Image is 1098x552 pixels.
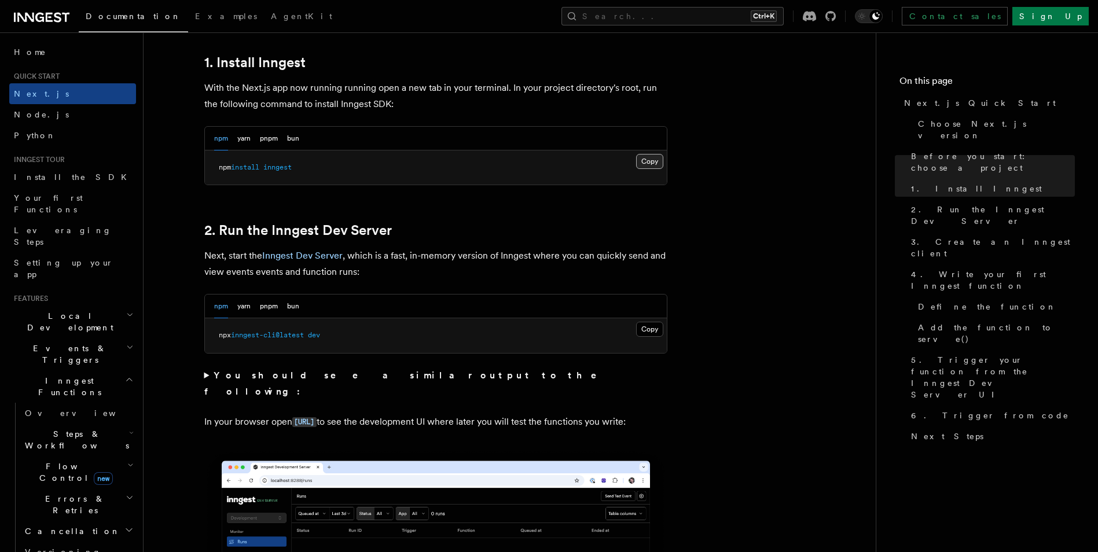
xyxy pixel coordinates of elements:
[204,248,667,280] p: Next, start the , which is a fast, in-memory version of Inngest where you can quickly send and vi...
[899,93,1075,113] a: Next.js Quick Start
[9,252,136,285] a: Setting up your app
[14,226,112,246] span: Leveraging Steps
[260,295,278,318] button: pnpm
[231,163,259,171] span: install
[20,424,136,456] button: Steps & Workflows
[906,178,1075,199] a: 1. Install Inngest
[9,220,136,252] a: Leveraging Steps
[20,456,136,488] button: Flow Controlnew
[913,113,1075,146] a: Choose Next.js version
[188,3,264,31] a: Examples
[906,231,1075,264] a: 3. Create an Inngest client
[9,310,126,333] span: Local Development
[9,338,136,370] button: Events & Triggers
[902,7,1008,25] a: Contact sales
[219,163,231,171] span: npm
[20,488,136,521] button: Errors & Retries
[9,155,65,164] span: Inngest tour
[913,296,1075,317] a: Define the function
[14,172,134,182] span: Install the SDK
[271,12,332,21] span: AgentKit
[237,295,251,318] button: yarn
[9,375,125,398] span: Inngest Functions
[20,525,120,537] span: Cancellation
[94,472,113,485] span: new
[636,154,663,169] button: Copy
[287,295,299,318] button: bun
[911,236,1075,259] span: 3. Create an Inngest client
[1012,7,1089,25] a: Sign Up
[195,12,257,21] span: Examples
[14,258,113,279] span: Setting up your app
[904,97,1056,109] span: Next.js Quick Start
[14,46,46,58] span: Home
[899,74,1075,93] h4: On this page
[9,72,60,81] span: Quick start
[204,222,392,238] a: 2. Run the Inngest Dev Server
[20,493,126,516] span: Errors & Retries
[263,163,292,171] span: inngest
[906,426,1075,447] a: Next Steps
[20,461,127,484] span: Flow Control
[79,3,188,32] a: Documentation
[906,405,1075,426] a: 6. Trigger from code
[913,317,1075,349] a: Add the function to serve()
[20,428,129,451] span: Steps & Workflows
[20,403,136,424] a: Overview
[906,199,1075,231] a: 2. Run the Inngest Dev Server
[231,331,304,339] span: inngest-cli@latest
[911,410,1069,421] span: 6. Trigger from code
[204,367,667,400] summary: You should see a similar output to the following:
[906,349,1075,405] a: 5. Trigger your function from the Inngest Dev Server UI
[262,250,343,261] a: Inngest Dev Server
[911,204,1075,227] span: 2. Run the Inngest Dev Server
[918,301,1056,312] span: Define the function
[9,104,136,125] a: Node.js
[9,343,126,366] span: Events & Triggers
[918,118,1075,141] span: Choose Next.js version
[287,127,299,150] button: bun
[204,54,306,71] a: 1. Install Inngest
[9,306,136,338] button: Local Development
[9,167,136,187] a: Install the SDK
[204,80,667,112] p: With the Next.js app now running running open a new tab in your terminal. In your project directo...
[14,131,56,140] span: Python
[855,9,883,23] button: Toggle dark mode
[308,331,320,339] span: dev
[237,127,251,150] button: yarn
[14,110,69,119] span: Node.js
[204,370,614,397] strong: You should see a similar output to the following:
[911,354,1075,400] span: 5. Trigger your function from the Inngest Dev Server UI
[911,183,1042,194] span: 1. Install Inngest
[292,417,317,427] code: [URL]
[264,3,339,31] a: AgentKit
[14,193,83,214] span: Your first Functions
[906,146,1075,178] a: Before you start: choose a project
[561,7,784,25] button: Search...Ctrl+K
[260,127,278,150] button: pnpm
[906,264,1075,296] a: 4. Write your first Inngest function
[9,370,136,403] button: Inngest Functions
[204,414,667,430] p: In your browser open to see the development UI where later you will test the functions you write:
[911,150,1075,174] span: Before you start: choose a project
[9,83,136,104] a: Next.js
[9,42,136,62] a: Home
[636,322,663,337] button: Copy
[292,416,317,427] a: [URL]
[25,409,144,418] span: Overview
[751,10,777,22] kbd: Ctrl+K
[14,89,69,98] span: Next.js
[9,187,136,220] a: Your first Functions
[911,268,1075,292] span: 4. Write your first Inngest function
[214,127,228,150] button: npm
[918,322,1075,345] span: Add the function to serve()
[9,125,136,146] a: Python
[20,521,136,542] button: Cancellation
[214,295,228,318] button: npm
[86,12,181,21] span: Documentation
[9,294,48,303] span: Features
[219,331,231,339] span: npx
[911,430,983,442] span: Next Steps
